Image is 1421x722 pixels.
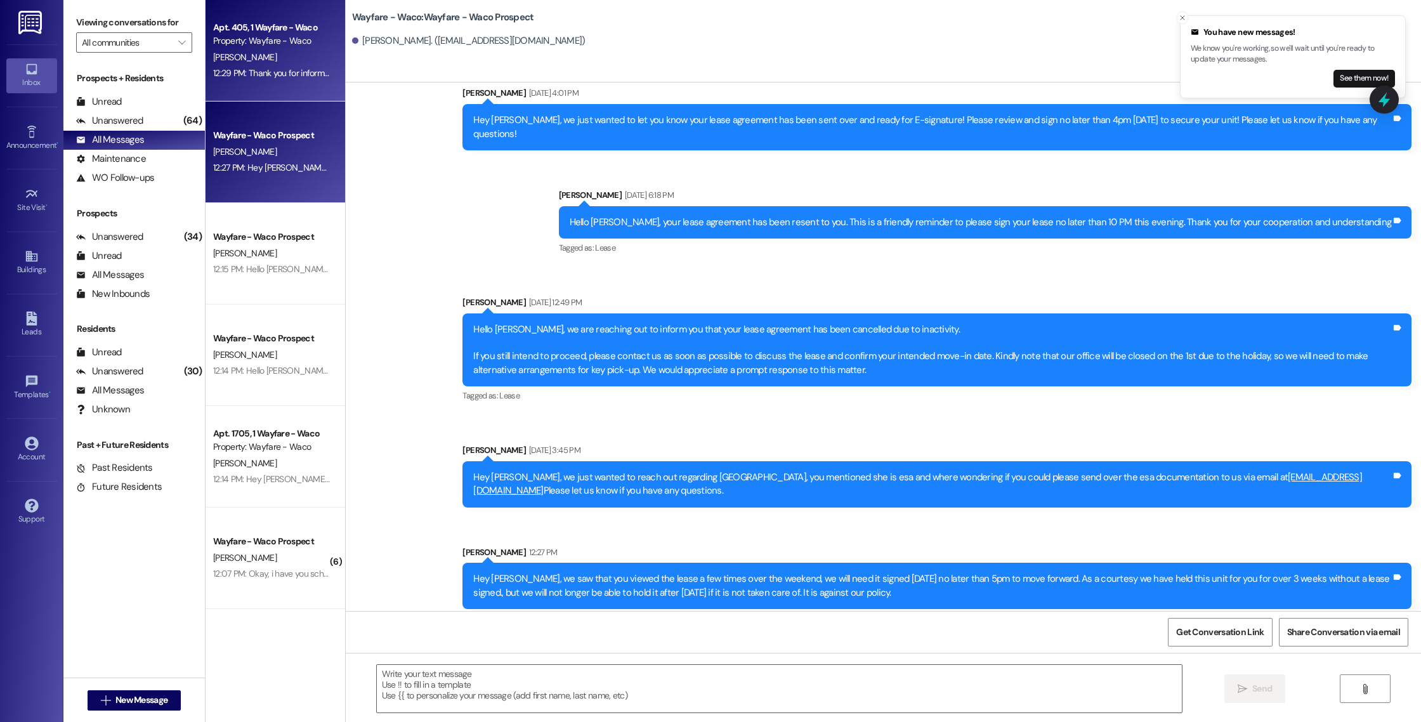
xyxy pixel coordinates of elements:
div: Future Residents [76,480,162,494]
a: Leads [6,308,57,342]
i:  [1360,684,1370,694]
span: [PERSON_NAME] [213,51,277,63]
div: 12:07 PM: Okay, i have you scheduled to tour with us at 2pm [DATE]! [213,568,460,579]
div: Hello [PERSON_NAME], your lease agreement has been resent to you. This is a friendly reminder to ... [570,216,1392,229]
span: Get Conversation Link [1176,626,1264,639]
div: (64) [180,111,205,131]
div: Wayfare - Waco Prospect [213,129,331,142]
div: You have new messages! [1191,26,1395,39]
i:  [1238,684,1247,694]
div: Residents [63,322,205,336]
span: Send [1252,682,1272,695]
div: Prospects [63,207,205,220]
button: New Message [88,690,181,711]
a: Account [6,433,57,467]
div: All Messages [76,133,144,147]
button: Get Conversation Link [1168,618,1272,647]
div: 12:14 PM: Hello [PERSON_NAME], I wanted to touch base with you and see if you were still interest... [213,365,1224,376]
div: (34) [181,227,205,247]
div: [PERSON_NAME] [462,86,1411,104]
div: [PERSON_NAME] [462,546,1411,563]
i:  [178,37,185,48]
div: [PERSON_NAME] [462,443,1411,461]
div: Tagged as: [462,386,1411,405]
span: [PERSON_NAME] [213,247,277,259]
button: Share Conversation via email [1279,618,1408,647]
div: New Inbounds [76,287,150,301]
span: • [56,139,58,148]
span: New Message [115,693,167,707]
div: Wayfare - Waco Prospect [213,332,331,345]
div: Past + Future Residents [63,438,205,452]
div: (30) [181,362,205,381]
span: [PERSON_NAME] [213,552,277,563]
div: Unanswered [76,114,143,128]
div: Property: Wayfare - Waco [213,440,331,454]
div: [DATE] 12:49 PM [526,296,582,309]
div: All Messages [76,268,144,282]
div: [PERSON_NAME] [559,188,1412,206]
div: Past Residents [76,461,153,475]
div: 12:14 PM: Hey [PERSON_NAME], please disregard that email as it is automatically sent out. We have... [213,473,983,485]
span: [PERSON_NAME] [213,349,277,360]
div: Unread [76,249,122,263]
i:  [101,695,110,706]
div: Wayfare - Waco Prospect [213,535,331,548]
span: • [49,388,51,397]
div: Unknown [76,403,130,416]
div: Wayfare - Waco Prospect [213,230,331,244]
div: [DATE] 6:18 PM [622,188,674,202]
div: Hello [PERSON_NAME], we are reaching out to inform you that your lease agreement has been cancell... [473,323,1391,377]
span: [PERSON_NAME] [213,146,277,157]
label: Viewing conversations for [76,13,192,32]
a: Templates • [6,371,57,405]
b: Wayfare - Waco: Wayfare - Waco Prospect [352,11,534,24]
div: WO Follow-ups [76,171,154,185]
button: Send [1224,674,1286,703]
span: [PERSON_NAME] [213,457,277,469]
div: Apt. 1705, 1 Wayfare - Waco [213,427,331,440]
input: All communities [82,32,172,53]
a: Inbox [6,58,57,93]
a: Buildings [6,246,57,280]
span: Lease [595,242,615,253]
div: [PERSON_NAME]. ([EMAIL_ADDRESS][DOMAIN_NAME]) [352,34,586,48]
span: Share Conversation via email [1287,626,1400,639]
div: 12:15 PM: Hello [PERSON_NAME], I wanted to touch base with you and see if you were still interest... [213,263,1224,275]
div: Property: Wayfare - Waco [213,34,331,48]
div: Unanswered [76,230,143,244]
div: Tagged as: [559,239,1412,257]
div: 12:29 PM: Thank you for informing us of this issue. [213,67,392,79]
div: [DATE] 3:45 PM [526,443,580,457]
a: Support [6,495,57,529]
a: [EMAIL_ADDRESS][DOMAIN_NAME] [473,471,1362,497]
div: Hey [PERSON_NAME], we just wanted to reach out regarding [GEOGRAPHIC_DATA], you mentioned she is ... [473,471,1391,498]
button: See them now! [1333,70,1395,88]
div: [DATE] 4:01 PM [526,86,579,100]
div: Apt. 405, 1 Wayfare - Waco [213,21,331,34]
div: Tagged as: [462,609,1411,627]
div: Unread [76,95,122,108]
div: All Messages [76,384,144,397]
div: Hey [PERSON_NAME], we saw that you viewed the lease a few times over the weekend, we will need it... [473,572,1391,600]
div: [PERSON_NAME] [462,296,1411,313]
div: Hey [PERSON_NAME], we just wanted to let you know your lease agreement has been sent over and rea... [473,114,1391,141]
a: Site Visit • [6,183,57,218]
div: Unread [76,346,122,359]
div: 12:27 PM [526,546,558,559]
div: Unanswered [76,365,143,378]
div: Maintenance [76,152,146,166]
p: We know you're working, so we'll wait until you're ready to update your messages. [1191,43,1395,65]
span: Lease [499,390,520,401]
img: ResiDesk Logo [18,11,44,34]
div: Prospects + Residents [63,72,205,85]
button: Close toast [1176,11,1189,24]
span: • [46,201,48,210]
